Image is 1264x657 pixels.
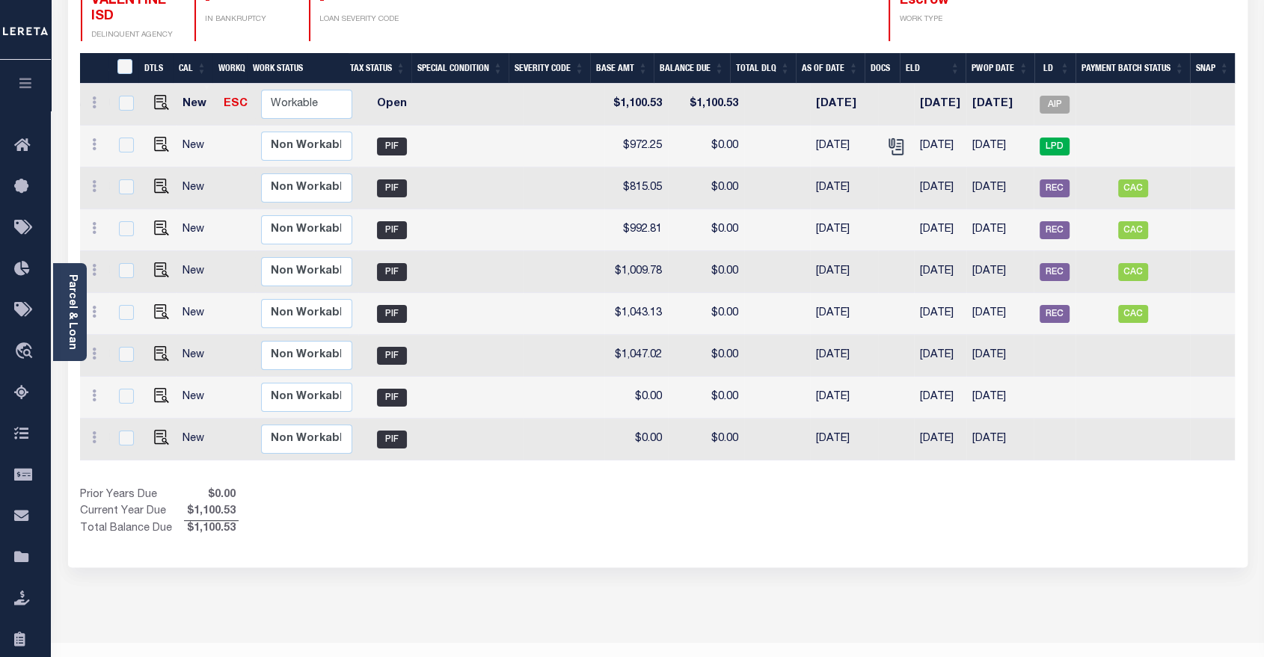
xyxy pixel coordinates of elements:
th: LD: activate to sort column ascending [1034,53,1076,84]
td: [DATE] [966,84,1034,126]
td: [DATE] [914,209,966,251]
i: travel_explore [14,342,38,362]
td: New [177,377,218,419]
td: Total Balance Due [80,521,184,537]
span: REC [1040,263,1070,281]
td: $0.00 [668,419,744,460]
td: [DATE] [810,84,878,126]
span: REC [1040,179,1070,197]
td: New [177,209,218,251]
td: $0.00 [668,209,744,251]
span: PIF [377,263,407,281]
td: $1,009.78 [604,251,668,293]
th: PWOP Date: activate to sort column ascending [966,53,1034,84]
th: As of Date: activate to sort column ascending [796,53,865,84]
td: $972.25 [604,126,668,167]
span: CAC [1118,221,1148,239]
p: LOAN SEVERITY CODE [319,14,414,25]
td: $1,100.53 [668,84,744,126]
td: [DATE] [966,126,1034,167]
span: CAC [1118,263,1148,281]
a: REC [1040,267,1070,277]
td: [DATE] [810,126,878,167]
td: [DATE] [966,377,1034,419]
th: DTLS [138,53,173,84]
th: Special Condition: activate to sort column ascending [411,53,509,84]
td: $1,043.13 [604,293,668,335]
td: Current Year Due [80,504,184,520]
td: [DATE] [966,293,1034,335]
th: Severity Code: activate to sort column ascending [509,53,590,84]
td: $0.00 [604,419,668,460]
td: New [177,84,218,126]
td: $0.00 [668,251,744,293]
td: [DATE] [810,251,878,293]
span: AIP [1040,96,1070,114]
th: Payment Batch Status: activate to sort column ascending [1076,53,1190,84]
td: [DATE] [810,293,878,335]
td: [DATE] [966,251,1034,293]
td: [DATE] [810,419,878,460]
td: $1,047.02 [604,335,668,377]
p: DELINQUENT AGENCY [91,30,177,41]
td: [DATE] [914,419,966,460]
td: New [177,126,218,167]
td: [DATE] [914,167,966,209]
span: CAC [1118,305,1148,323]
td: Prior Years Due [80,487,184,504]
a: ESC [224,99,248,109]
td: [DATE] [810,209,878,251]
td: $0.00 [668,167,744,209]
th: &nbsp; [108,53,139,84]
a: LPD [1040,141,1070,152]
td: New [177,419,218,460]
span: LPD [1040,138,1070,155]
td: [DATE] [966,335,1034,377]
a: AIP [1040,99,1070,110]
th: SNAP: activate to sort column ascending [1190,53,1235,84]
th: Balance Due: activate to sort column ascending [654,53,730,84]
td: [DATE] [914,293,966,335]
a: REC [1040,183,1070,194]
p: IN BANKRUPTCY [205,14,291,25]
td: $0.00 [604,377,668,419]
td: [DATE] [966,419,1034,460]
td: [DATE] [914,335,966,377]
th: Docs [865,53,900,84]
span: PIF [377,221,407,239]
a: CAC [1118,309,1148,319]
td: [DATE] [914,84,966,126]
td: $0.00 [668,293,744,335]
a: Parcel & Loan [67,274,77,350]
span: $1,100.53 [184,521,239,537]
th: Base Amt: activate to sort column ascending [590,53,654,84]
th: Work Status [247,53,349,84]
th: CAL: activate to sort column ascending [173,53,212,84]
span: $1,100.53 [184,504,239,520]
td: New [177,167,218,209]
a: REC [1040,309,1070,319]
span: REC [1040,305,1070,323]
span: PIF [377,179,407,197]
td: New [177,293,218,335]
td: [DATE] [810,335,878,377]
td: $1,100.53 [604,84,668,126]
th: &nbsp;&nbsp;&nbsp;&nbsp;&nbsp;&nbsp;&nbsp;&nbsp;&nbsp;&nbsp; [80,53,108,84]
td: [DATE] [966,167,1034,209]
span: CAC [1118,179,1148,197]
td: $0.00 [668,335,744,377]
td: [DATE] [914,126,966,167]
span: PIF [377,389,407,407]
p: WORK TYPE [899,14,985,25]
td: $815.05 [604,167,668,209]
a: CAC [1118,267,1148,277]
a: CAC [1118,183,1148,194]
span: REC [1040,221,1070,239]
th: ELD: activate to sort column ascending [900,53,966,84]
td: $0.00 [668,377,744,419]
td: [DATE] [810,167,878,209]
td: $992.81 [604,209,668,251]
th: WorkQ [212,53,247,84]
span: PIF [377,347,407,365]
td: $0.00 [668,126,744,167]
